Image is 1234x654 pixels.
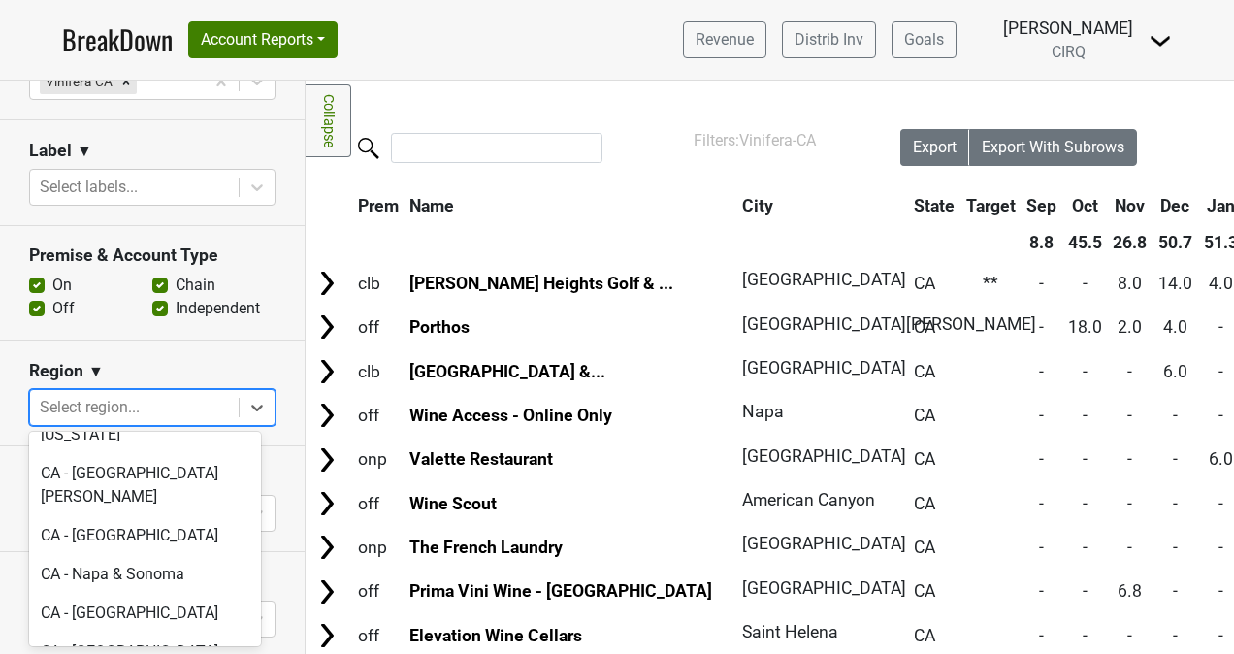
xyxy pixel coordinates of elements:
[739,131,816,149] span: Vinifera-CA
[1218,581,1223,601] span: -
[742,622,838,641] span: Saint Helena
[409,196,454,215] span: Name
[1173,626,1178,645] span: -
[969,129,1137,166] button: Export With Subrows
[1153,188,1197,223] th: Dec: activate to sort column ascending
[312,312,341,342] img: Arrow right
[1153,225,1197,260] th: 50.7
[409,362,605,381] a: [GEOGRAPHIC_DATA] &...
[982,138,1124,156] span: Export With Subrows
[409,494,497,513] a: Wine Scout
[1039,494,1044,513] span: -
[1218,538,1223,557] span: -
[308,188,351,223] th: &nbsp;: activate to sort column ascending
[1149,29,1172,52] img: Dropdown Menu
[914,494,935,513] span: CA
[306,84,351,157] a: Collapse
[29,555,261,594] div: CA - Napa & Sonoma
[683,21,766,58] a: Revenue
[176,297,260,320] label: Independent
[1039,538,1044,557] span: -
[353,571,404,612] td: off
[409,449,553,469] a: Valette Restaurant
[1039,274,1044,293] span: -
[353,262,404,304] td: clb
[742,402,784,421] span: Napa
[1063,188,1107,223] th: Oct: activate to sort column ascending
[312,577,341,606] img: Arrow right
[1083,406,1088,425] span: -
[1039,406,1044,425] span: -
[1209,274,1233,293] span: 4.0
[1083,581,1088,601] span: -
[1127,626,1132,645] span: -
[353,439,404,480] td: onp
[1022,188,1061,223] th: Sep: activate to sort column ascending
[742,446,906,466] span: [GEOGRAPHIC_DATA]
[1127,406,1132,425] span: -
[52,274,72,297] label: On
[742,578,906,598] span: [GEOGRAPHIC_DATA]
[62,19,173,60] a: BreakDown
[913,138,957,156] span: Export
[1218,494,1223,513] span: -
[900,129,970,166] button: Export
[353,482,404,524] td: off
[1173,406,1178,425] span: -
[77,140,92,163] span: ▼
[406,188,736,223] th: Name: activate to sort column ascending
[312,621,341,650] img: Arrow right
[409,406,612,425] a: Wine Access - Online Only
[1127,538,1132,557] span: -
[966,196,1016,215] span: Target
[176,274,215,297] label: Chain
[961,188,1021,223] th: Target: activate to sort column ascending
[1127,362,1132,381] span: -
[312,489,341,518] img: Arrow right
[1039,362,1044,381] span: -
[1218,406,1223,425] span: -
[914,449,935,469] span: CA
[29,516,261,555] div: CA - [GEOGRAPHIC_DATA]
[312,445,341,474] img: Arrow right
[1083,626,1088,645] span: -
[914,626,935,645] span: CA
[29,594,261,633] div: CA - [GEOGRAPHIC_DATA]
[1109,188,1153,223] th: Nov: activate to sort column ascending
[1063,225,1107,260] th: 45.5
[353,307,404,348] td: off
[409,538,563,557] a: The French Laundry
[892,21,957,58] a: Goals
[1118,274,1142,293] span: 8.0
[1083,274,1088,293] span: -
[742,358,906,377] span: [GEOGRAPHIC_DATA]
[742,314,1036,334] span: [GEOGRAPHIC_DATA][PERSON_NAME]
[409,581,712,601] a: Prima Vini Wine - [GEOGRAPHIC_DATA]
[914,362,935,381] span: CA
[353,188,404,223] th: Prem: activate to sort column ascending
[115,69,137,94] div: Remove Vinifera-CA
[1003,16,1133,41] div: [PERSON_NAME]
[1083,362,1088,381] span: -
[1083,538,1088,557] span: -
[1173,449,1178,469] span: -
[1163,362,1187,381] span: 6.0
[409,274,673,293] a: [PERSON_NAME] Heights Golf & ...
[188,21,338,58] button: Account Reports
[1039,449,1044,469] span: -
[1209,449,1233,469] span: 6.0
[1173,538,1178,557] span: -
[694,129,846,152] div: Filters:
[1039,626,1044,645] span: -
[1109,225,1153,260] th: 26.8
[1173,494,1178,513] span: -
[312,401,341,430] img: Arrow right
[1083,494,1088,513] span: -
[737,188,897,223] th: City: activate to sort column ascending
[1127,449,1132,469] span: -
[914,406,935,425] span: CA
[29,245,276,266] h3: Premise & Account Type
[742,270,906,289] span: [GEOGRAPHIC_DATA]
[1068,317,1102,337] span: 18.0
[29,141,72,161] h3: Label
